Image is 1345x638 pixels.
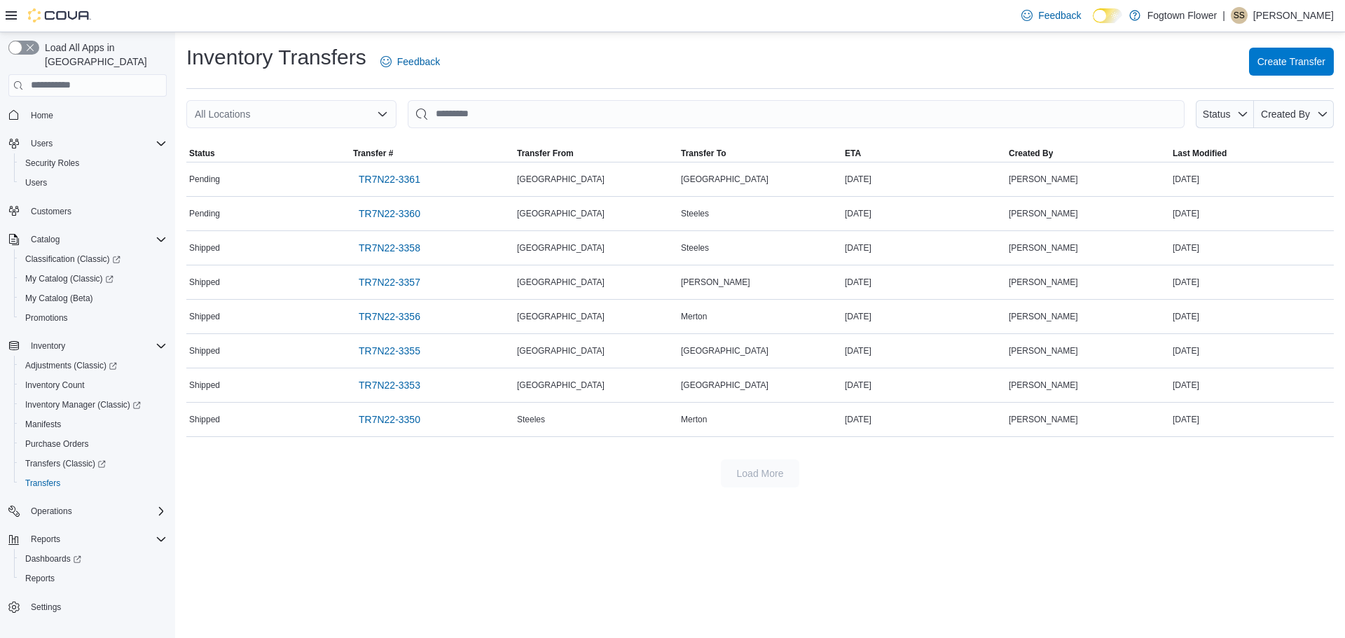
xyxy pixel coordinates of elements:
[1253,7,1334,24] p: [PERSON_NAME]
[517,311,605,322] span: [GEOGRAPHIC_DATA]
[1170,342,1334,359] div: [DATE]
[25,254,120,265] span: Classification (Classic)
[1170,145,1334,162] button: Last Modified
[189,345,220,356] span: Shipped
[517,380,605,391] span: [GEOGRAPHIC_DATA]
[25,135,58,152] button: Users
[681,414,707,425] span: Merton
[20,570,60,587] a: Reports
[25,312,68,324] span: Promotions
[20,570,167,587] span: Reports
[681,242,709,254] span: Steeles
[842,274,1006,291] div: [DATE]
[20,377,90,394] a: Inventory Count
[359,378,420,392] span: TR7N22-3353
[3,134,172,153] button: Users
[189,242,220,254] span: Shipped
[3,336,172,356] button: Inventory
[1016,1,1087,29] a: Feedback
[1093,8,1122,23] input: Dark Mode
[353,148,393,159] span: Transfer #
[1093,23,1094,24] span: Dark Mode
[14,434,172,454] button: Purchase Orders
[25,360,117,371] span: Adjustments (Classic)
[517,414,545,425] span: Steeles
[842,171,1006,188] div: [DATE]
[353,200,426,228] a: TR7N22-3360
[1170,274,1334,291] div: [DATE]
[1009,277,1078,288] span: [PERSON_NAME]
[3,529,172,549] button: Reports
[20,270,119,287] a: My Catalog (Classic)
[1170,308,1334,325] div: [DATE]
[25,458,106,469] span: Transfers (Classic)
[14,173,172,193] button: Users
[1170,240,1334,256] div: [DATE]
[681,148,726,159] span: Transfer To
[25,599,67,616] a: Settings
[25,478,60,489] span: Transfers
[353,405,426,434] a: TR7N22-3350
[14,569,172,588] button: Reports
[1170,377,1334,394] div: [DATE]
[20,155,167,172] span: Security Roles
[1009,414,1078,425] span: [PERSON_NAME]
[1170,205,1334,222] div: [DATE]
[353,268,426,296] a: TR7N22-3357
[377,109,388,120] button: Open list of options
[31,138,53,149] span: Users
[25,231,167,248] span: Catalog
[737,466,784,480] span: Load More
[186,43,366,71] h1: Inventory Transfers
[681,345,768,356] span: [GEOGRAPHIC_DATA]
[1009,148,1053,159] span: Created By
[31,340,65,352] span: Inventory
[189,174,220,185] span: Pending
[681,380,768,391] span: [GEOGRAPHIC_DATA]
[31,110,53,121] span: Home
[20,310,167,326] span: Promotions
[842,145,1006,162] button: ETA
[20,416,67,433] a: Manifests
[20,290,167,307] span: My Catalog (Beta)
[189,208,220,219] span: Pending
[1009,174,1078,185] span: [PERSON_NAME]
[1170,171,1334,188] div: [DATE]
[350,145,514,162] button: Transfer #
[31,206,71,217] span: Customers
[359,207,420,221] span: TR7N22-3360
[842,342,1006,359] div: [DATE]
[3,201,172,221] button: Customers
[1147,7,1218,24] p: Fogtown Flower
[353,371,426,399] a: TR7N22-3353
[25,531,66,548] button: Reports
[20,310,74,326] a: Promotions
[20,550,87,567] a: Dashboards
[1038,8,1081,22] span: Feedback
[31,534,60,545] span: Reports
[353,303,426,331] a: TR7N22-3356
[31,506,72,517] span: Operations
[25,503,167,520] span: Operations
[1006,145,1170,162] button: Created By
[14,308,172,328] button: Promotions
[20,270,167,287] span: My Catalog (Classic)
[1257,55,1325,69] span: Create Transfer
[517,345,605,356] span: [GEOGRAPHIC_DATA]
[14,289,172,308] button: My Catalog (Beta)
[1173,148,1227,159] span: Last Modified
[25,107,59,124] a: Home
[20,155,85,172] a: Security Roles
[189,311,220,322] span: Shipped
[20,416,167,433] span: Manifests
[1196,100,1254,128] button: Status
[189,380,220,391] span: Shipped
[20,357,167,374] span: Adjustments (Classic)
[681,174,768,185] span: [GEOGRAPHIC_DATA]
[25,503,78,520] button: Operations
[1231,7,1248,24] div: Sina Sabetghadam
[20,436,167,452] span: Purchase Orders
[1203,109,1231,120] span: Status
[517,208,605,219] span: [GEOGRAPHIC_DATA]
[20,436,95,452] a: Purchase Orders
